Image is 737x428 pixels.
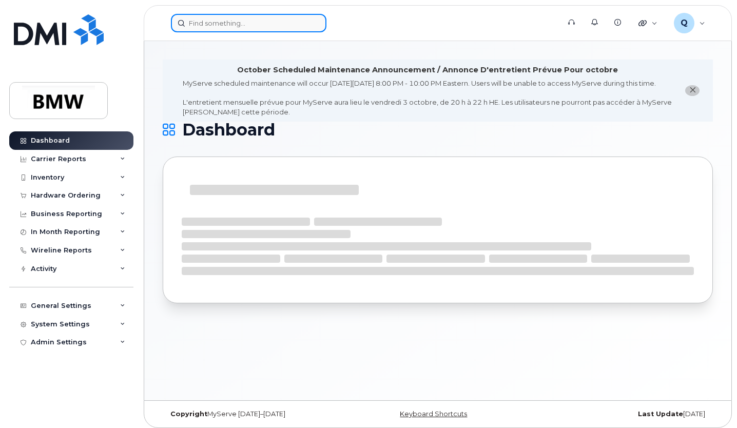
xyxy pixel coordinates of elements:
[170,410,207,418] strong: Copyright
[183,79,672,116] div: MyServe scheduled maintenance will occur [DATE][DATE] 8:00 PM - 10:00 PM Eastern. Users will be u...
[237,65,618,75] div: October Scheduled Maintenance Announcement / Annonce D'entretient Prévue Pour octobre
[530,410,713,418] div: [DATE]
[638,410,683,418] strong: Last Update
[163,410,346,418] div: MyServe [DATE]–[DATE]
[182,122,275,138] span: Dashboard
[400,410,467,418] a: Keyboard Shortcuts
[685,85,700,96] button: close notification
